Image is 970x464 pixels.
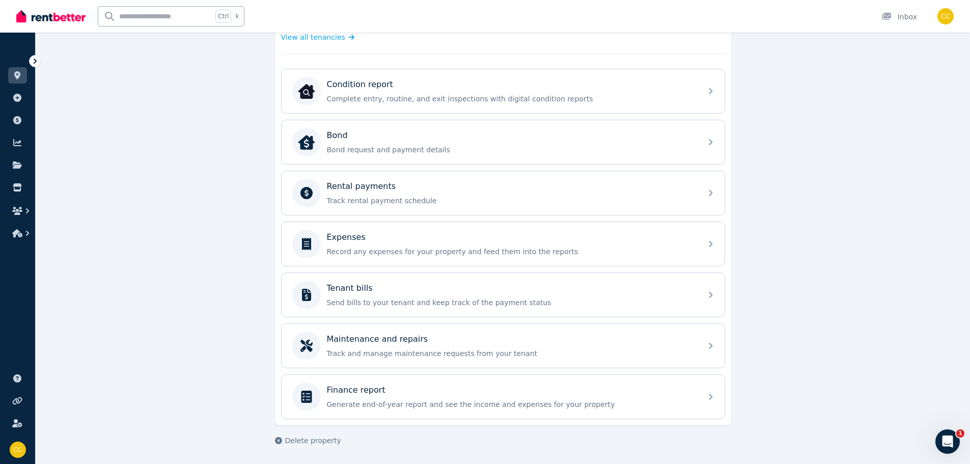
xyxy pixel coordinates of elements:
[327,145,696,155] p: Bond request and payment details
[881,12,917,22] div: Inbox
[281,32,355,42] a: View all tenancies
[327,129,348,142] p: Bond
[282,171,725,215] a: Rental paymentsTrack rental payment schedule
[275,435,341,446] button: Delete property
[298,134,315,150] img: Bond
[327,231,366,243] p: Expenses
[327,282,373,294] p: Tenant bills
[327,333,428,345] p: Maintenance and repairs
[215,10,231,23] span: Ctrl
[282,222,725,266] a: ExpensesRecord any expenses for your property and feed them into the reports
[282,120,725,164] a: BondBondBond request and payment details
[282,69,725,113] a: Condition reportCondition reportComplete entry, routine, and exit inspections with digital condit...
[327,348,696,359] p: Track and manage maintenance requests from your tenant
[327,180,396,193] p: Rental payments
[298,83,315,99] img: Condition report
[327,196,696,206] p: Track rental payment schedule
[935,429,960,454] iframe: Intercom live chat
[937,8,954,24] img: Charles Chaaya
[327,399,696,410] p: Generate end-of-year report and see the income and expenses for your property
[327,384,385,396] p: Finance report
[16,9,86,24] img: RentBetter
[282,324,725,368] a: Maintenance and repairsTrack and manage maintenance requests from your tenant
[281,32,345,42] span: View all tenancies
[956,429,964,438] span: 1
[327,78,393,91] p: Condition report
[285,435,341,446] span: Delete property
[282,273,725,317] a: Tenant billsSend bills to your tenant and keep track of the payment status
[327,247,696,257] p: Record any expenses for your property and feed them into the reports
[282,375,725,419] a: Finance reportGenerate end-of-year report and see the income and expenses for your property
[10,442,26,458] img: Charles Chaaya
[8,56,40,63] span: ORGANISE
[327,297,696,308] p: Send bills to your tenant and keep track of the payment status
[235,12,239,20] span: k
[327,94,696,104] p: Complete entry, routine, and exit inspections with digital condition reports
